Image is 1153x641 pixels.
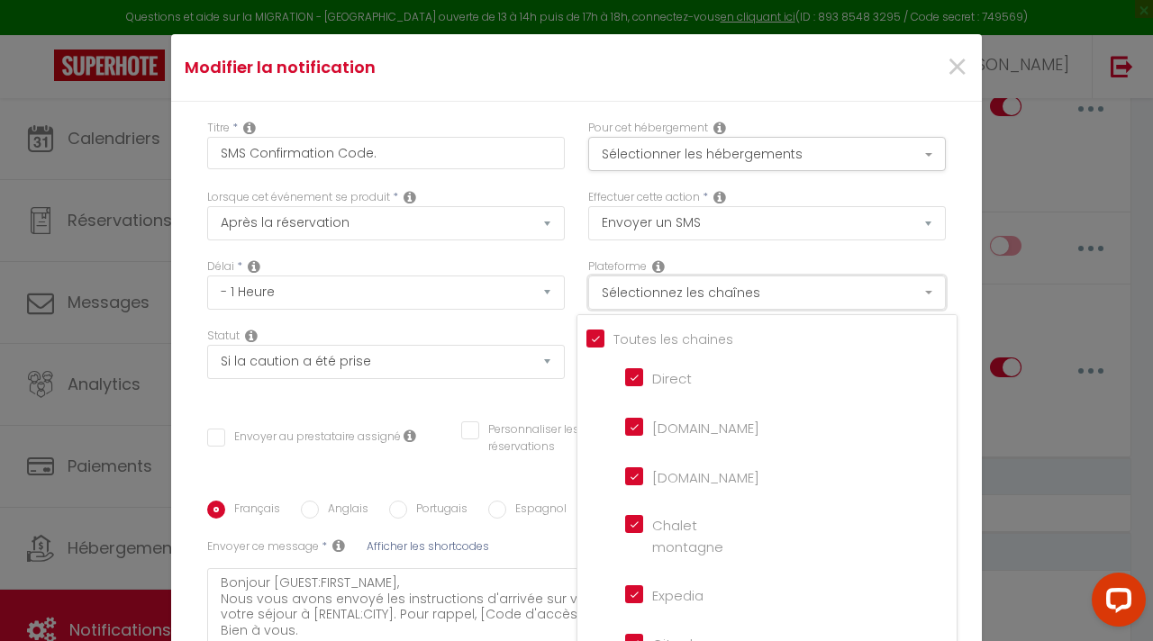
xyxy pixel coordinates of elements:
[404,429,416,443] i: Envoyer au prestataire si il est assigné
[185,55,699,80] h4: Modifier la notification
[588,275,946,310] button: Sélectionnez les chaînes
[588,120,708,137] label: Pour cet hébergement
[245,329,258,343] i: Booking status
[643,515,723,557] label: Chalet montagne
[588,258,647,275] label: Plateforme
[946,49,968,87] button: Close
[207,120,230,137] label: Titre
[1077,565,1153,641] iframe: LiveChat chat widget
[367,538,489,554] span: Afficher les shortcodes
[207,538,319,555] label: Envoyer ce message
[207,328,240,345] label: Statut
[332,538,345,553] i: Sms
[506,501,567,520] label: Espagnol
[713,190,726,204] i: Action Type
[713,121,726,135] i: This Rental
[407,501,468,520] label: Portugais
[248,259,260,274] i: Action Time
[207,189,390,206] label: Lorsque cet événement se produit
[207,258,234,275] label: Délai
[588,189,700,206] label: Effectuer cette action
[225,501,280,520] label: Français
[404,190,416,204] i: Event Occur
[319,501,368,520] label: Anglais
[652,259,665,274] i: Action Channel
[243,121,256,135] i: Title
[946,41,968,95] span: ×
[588,137,946,171] button: Sélectionner les hébergements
